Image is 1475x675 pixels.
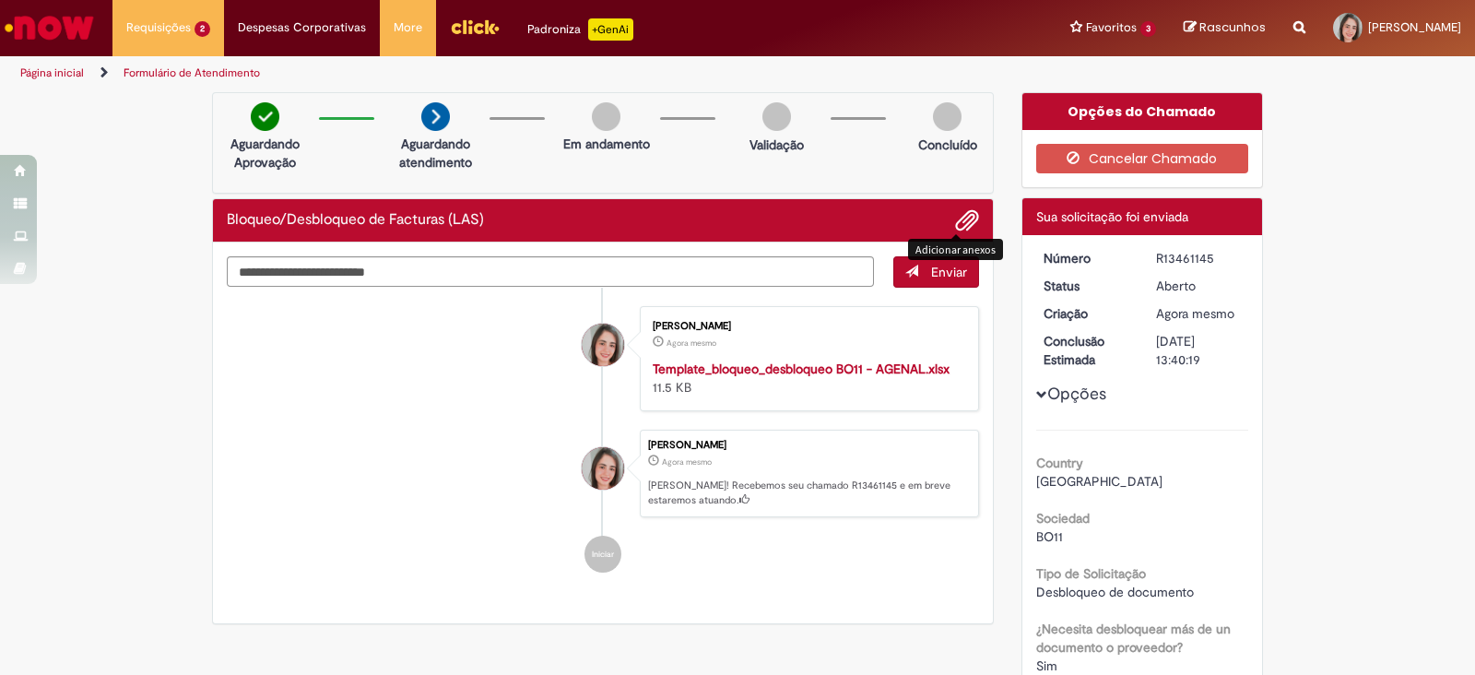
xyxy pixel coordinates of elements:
[582,324,624,366] div: Bruna De Lima
[124,65,260,80] a: Formulário de Atendimento
[227,430,979,518] li: Bruna De Lima
[527,18,633,41] div: Padroniza
[1199,18,1266,36] span: Rascunhos
[653,361,950,377] a: Template_bloqueo_desbloqueo BO11 - AGENAL.xlsx
[1156,332,1242,369] div: [DATE] 13:40:19
[251,102,279,131] img: check-circle-green.png
[450,13,500,41] img: click_logo_yellow_360x200.png
[195,21,210,37] span: 2
[592,102,620,131] img: img-circle-grey.png
[1036,455,1083,471] b: Country
[1030,332,1143,369] dt: Conclusão Estimada
[126,18,191,37] span: Requisições
[1036,144,1249,173] button: Cancelar Chamado
[1368,19,1461,35] span: [PERSON_NAME]
[227,256,874,288] textarea: Digite sua mensagem aqui...
[749,136,804,154] p: Validação
[667,337,716,349] span: Agora mesmo
[648,440,969,451] div: [PERSON_NAME]
[227,212,484,229] h2: Bloqueo/Desbloqueo de Facturas (LAS) Histórico de tíquete
[1022,93,1263,130] div: Opções do Chamado
[391,135,480,172] p: Aguardando atendimento
[1086,18,1137,37] span: Favoritos
[1030,249,1143,267] dt: Número
[394,18,422,37] span: More
[893,256,979,288] button: Enviar
[563,135,650,153] p: Em andamento
[1036,657,1057,674] span: Sim
[2,9,97,46] img: ServiceNow
[588,18,633,41] p: +GenAi
[1140,21,1156,37] span: 3
[1036,584,1194,600] span: Desbloqueo de documento
[955,208,979,232] button: Adicionar anexos
[1156,304,1242,323] div: 29/08/2025 09:40:14
[653,360,960,397] div: 11.5 KB
[662,456,712,468] span: Agora mesmo
[1036,565,1146,582] b: Tipo de Solicitação
[918,136,977,154] p: Concluído
[1036,473,1162,490] span: [GEOGRAPHIC_DATA]
[20,65,84,80] a: Página inicial
[653,321,960,332] div: [PERSON_NAME]
[667,337,716,349] time: 29/08/2025 09:40:10
[1156,305,1234,322] span: Agora mesmo
[227,288,979,592] ul: Histórico de tíquete
[1030,304,1143,323] dt: Criação
[1036,208,1188,225] span: Sua solicitação foi enviada
[933,102,962,131] img: img-circle-grey.png
[220,135,310,172] p: Aguardando Aprovação
[762,102,791,131] img: img-circle-grey.png
[1156,305,1234,322] time: 29/08/2025 09:40:14
[1156,277,1242,295] div: Aberto
[1156,249,1242,267] div: R13461145
[1030,277,1143,295] dt: Status
[908,239,1003,260] div: Adicionar anexos
[421,102,450,131] img: arrow-next.png
[1184,19,1266,37] a: Rascunhos
[1036,528,1063,545] span: BO11
[931,264,967,280] span: Enviar
[14,56,970,90] ul: Trilhas de página
[582,447,624,490] div: Bruna De Lima
[238,18,366,37] span: Despesas Corporativas
[1036,510,1090,527] b: Sociedad
[1036,621,1231,656] b: ¿Necesita desbloquear más de un documento o proveedor?
[662,456,712,468] time: 29/08/2025 09:40:14
[648,479,969,507] p: [PERSON_NAME]! Recebemos seu chamado R13461145 e em breve estaremos atuando.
